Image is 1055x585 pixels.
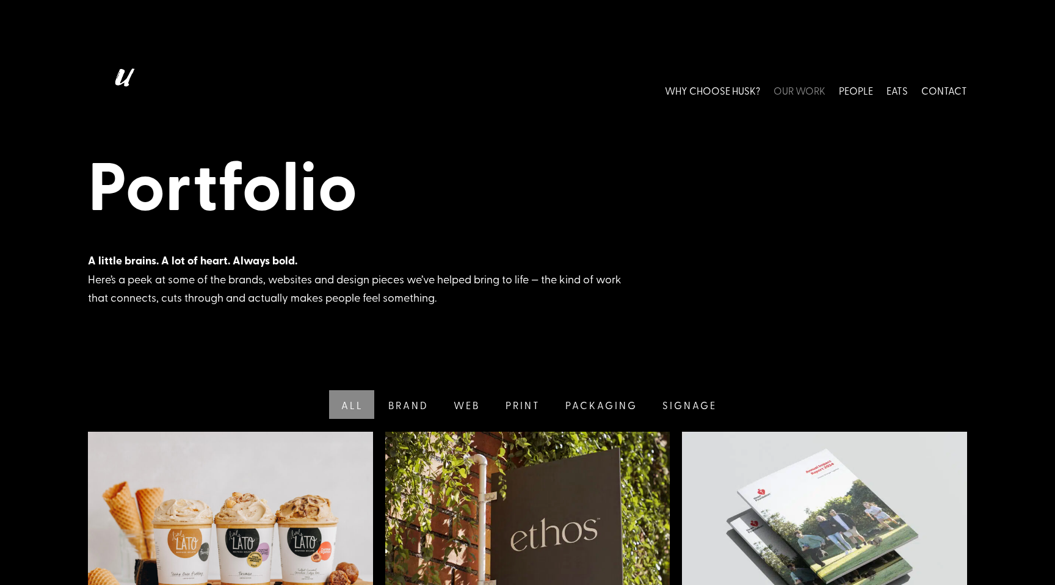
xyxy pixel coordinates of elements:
strong: A little brains. A lot of heart. Always bold. [88,252,297,268]
a: Web [440,390,491,419]
h1: Portfolio [88,144,967,230]
a: Signage [648,390,728,419]
a: Brand [374,390,440,419]
a: PEOPLE [839,64,873,118]
a: CONTACT [921,64,967,118]
a: Packaging [551,390,649,419]
a: EATS [886,64,908,118]
img: Husk logo [88,64,155,118]
a: Print [491,390,552,419]
div: Here’s a peek at some of the brands, websites and design pieces we’ve helped bring to life — the ... [88,251,637,307]
a: OUR WORK [774,64,825,118]
a: All [327,390,374,419]
a: WHY CHOOSE HUSK? [665,64,760,118]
